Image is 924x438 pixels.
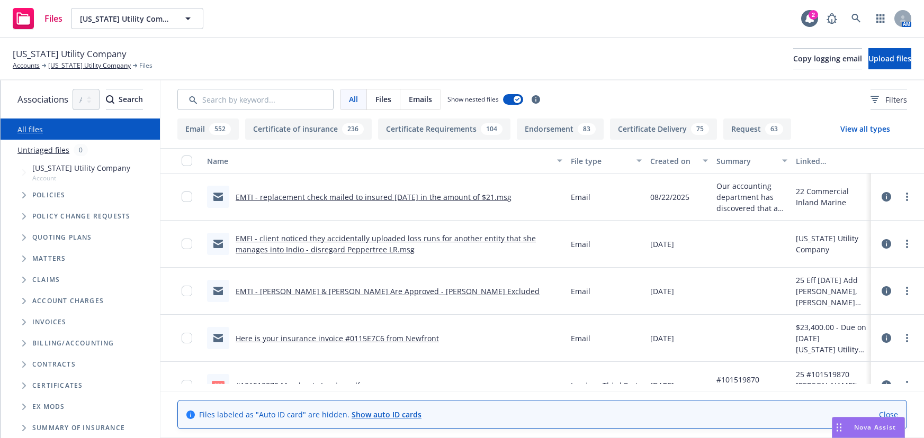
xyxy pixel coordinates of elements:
[691,123,709,135] div: 75
[571,333,590,344] span: Email
[481,123,503,135] div: 104
[32,192,66,198] span: Policies
[650,380,674,391] span: [DATE]
[182,333,192,343] input: Toggle Row Selected
[870,8,891,29] a: Switch app
[832,417,846,437] div: Drag to move
[236,286,540,296] a: EMTI - [PERSON_NAME] & [PERSON_NAME] Are Approved - [PERSON_NAME] Excluded
[792,148,871,174] button: Linked associations
[650,191,689,203] span: 08/22/2025
[32,213,130,220] span: Policy change requests
[32,425,125,431] span: Summary of insurance
[32,298,104,304] span: Account charges
[901,379,913,391] a: more
[139,61,152,70] span: Files
[212,381,225,389] span: pdf
[716,156,776,167] div: Summary
[182,156,192,166] input: Select all
[182,191,192,202] input: Toggle Row Selected
[571,239,590,250] span: Email
[567,148,646,174] button: File type
[177,118,239,140] button: Email
[17,144,69,156] a: Untriaged files
[793,53,862,63] span: Copy logging email
[44,14,62,23] span: Files
[901,332,913,344] a: more
[199,409,421,420] span: Files labeled as "Auto ID card" are hidden.
[342,123,364,135] div: 236
[793,48,862,69] button: Copy logging email
[447,95,499,104] span: Show nested files
[106,89,143,110] button: SearchSearch
[716,180,787,214] span: Our accounting department has discovered that a check that was sent to [US_STATE] Utility was nev...
[650,286,674,297] span: [DATE]
[352,409,421,419] a: Show auto ID cards
[177,89,334,110] input: Search by keyword...
[885,94,907,105] span: Filters
[716,374,787,396] span: #101519870 Merchants Invoice
[571,286,590,297] span: Email
[765,123,783,135] div: 63
[182,239,192,249] input: Toggle Row Selected
[796,186,867,208] div: 22 Commercial Inland Marine
[236,333,439,343] a: Here is your insurance invoice #0115E7C6 from Newfront
[236,192,512,202] a: EMTI - replacement check mailed to insured [DATE] in the amount of $21.msg
[796,344,867,355] div: [US_STATE] Utility Company
[854,423,896,432] span: Nova Assist
[571,156,630,167] div: File type
[236,380,360,390] a: #101519870 Merchants Invoice.pdf
[32,174,130,182] span: Account
[796,233,867,255] div: [US_STATE] Utility Company
[1,160,160,333] div: Tree Example
[17,93,68,106] span: Associations
[13,61,40,70] a: Accounts
[74,144,88,156] div: 0
[32,277,60,283] span: Claims
[517,118,604,140] button: Endorsement
[868,53,911,63] span: Upload files
[871,89,907,110] button: Filters
[901,190,913,203] a: more
[832,417,905,438] button: Nova Assist
[868,48,911,69] button: Upload files
[650,239,674,250] span: [DATE]
[32,404,65,410] span: Ex Mods
[32,234,92,241] span: Quoting plans
[871,94,907,105] span: Filters
[71,8,203,29] button: [US_STATE] Utility Company
[650,156,696,167] div: Created on
[32,255,66,262] span: Matters
[901,285,913,297] a: more
[245,118,372,140] button: Certificate of insurance
[646,148,712,174] button: Created on
[236,233,536,254] a: EMFI - client noticed they accidentally uploaded loss runs for another entity that she manages in...
[106,95,114,104] svg: Search
[32,340,114,346] span: Billing/Accounting
[13,47,127,61] span: [US_STATE] Utility Company
[879,409,898,420] a: Close
[796,322,867,344] div: $23,400.00 - Due on [DATE]
[901,238,913,250] a: more
[80,13,172,24] span: [US_STATE] Utility Company
[48,61,131,70] a: [US_STATE] Utility Company
[209,123,231,135] div: 552
[106,89,143,109] div: Search
[571,380,642,391] span: Invoice - Third Party
[796,275,867,308] div: 25 Eff [DATE] Add [PERSON_NAME], [PERSON_NAME] and [PERSON_NAME] as drivers
[182,286,192,296] input: Toggle Row Selected
[796,369,867,402] div: 25 #101519870 [PERSON_NAME]'s Electric Bond
[32,162,130,174] span: [US_STATE] Utility Company
[375,94,391,105] span: Files
[723,118,791,140] button: Request
[32,319,67,325] span: Invoices
[796,156,867,167] div: Linked associations
[203,148,567,174] button: Name
[207,156,551,167] div: Name
[349,94,358,105] span: All
[571,191,590,203] span: Email
[409,94,432,105] span: Emails
[17,124,43,134] a: All files
[809,10,818,20] div: 2
[182,380,192,390] input: Toggle Row Selected
[8,4,67,33] a: Files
